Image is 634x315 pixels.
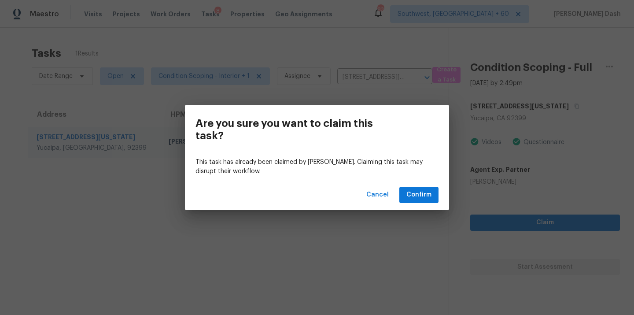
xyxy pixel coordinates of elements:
span: Cancel [366,189,389,200]
button: Cancel [363,187,392,203]
span: Confirm [406,189,431,200]
h3: Are you sure you want to claim this task? [195,117,399,142]
button: Confirm [399,187,439,203]
p: This task has already been claimed by [PERSON_NAME]. Claiming this task may disrupt their workflow. [195,158,439,176]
